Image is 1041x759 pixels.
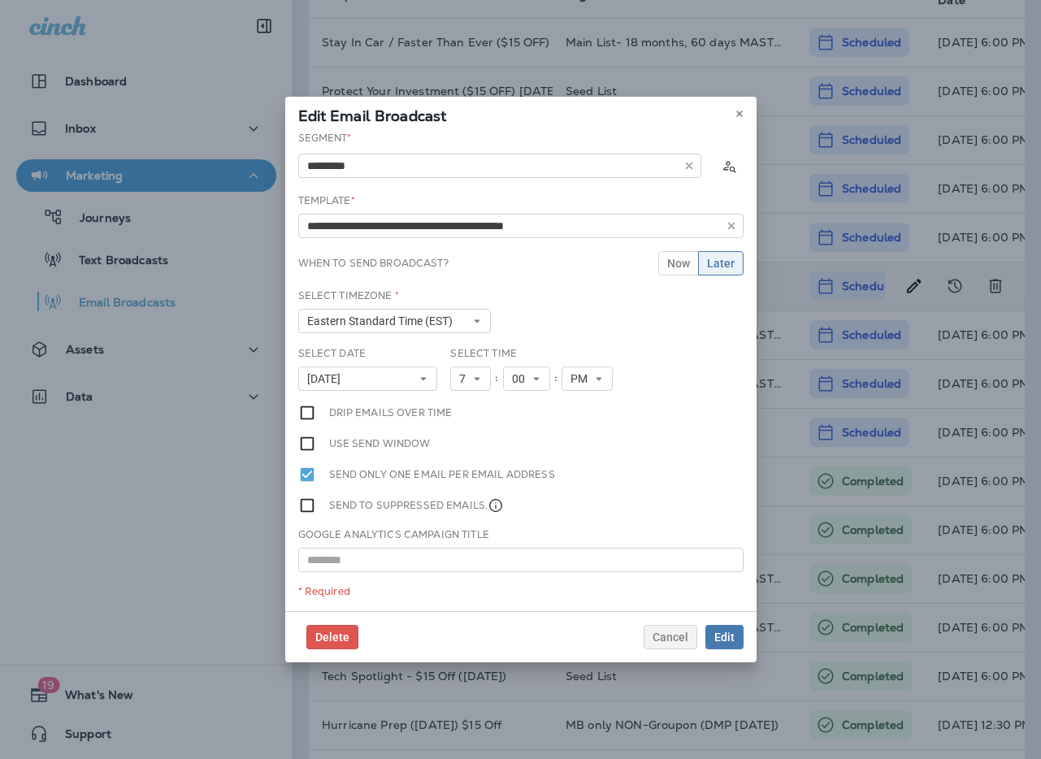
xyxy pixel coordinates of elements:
label: Template [298,194,355,207]
label: Google Analytics Campaign Title [298,528,489,541]
label: Drip emails over time [329,404,453,422]
button: Cancel [644,625,697,649]
span: PM [570,372,594,386]
button: Now [658,251,699,275]
span: 00 [512,372,531,386]
div: : [491,366,502,391]
button: 7 [450,366,491,391]
label: Send to suppressed emails. [329,497,505,514]
button: Calculate the estimated number of emails to be sent based on selected segment. (This could take a... [714,151,744,180]
button: [DATE] [298,366,438,391]
span: Now [667,258,690,269]
label: Use send window [329,435,431,453]
label: Select Timezone [298,289,399,302]
span: [DATE] [307,372,347,386]
label: Segment [298,132,352,145]
div: : [550,366,562,391]
button: Edit [705,625,744,649]
span: 7 [459,372,472,386]
button: Later [698,251,744,275]
div: * Required [298,585,744,598]
button: 00 [503,366,550,391]
button: Delete [306,625,358,649]
label: Select Date [298,347,367,360]
span: Cancel [653,631,688,643]
span: Later [707,258,735,269]
label: Send only one email per email address [329,466,555,484]
div: Edit Email Broadcast [285,97,757,131]
button: Eastern Standard Time (EST) [298,309,492,333]
label: Select Time [450,347,517,360]
button: PM [562,366,613,391]
span: Eastern Standard Time (EST) [307,314,459,328]
span: Delete [315,631,349,643]
span: Edit [714,631,735,643]
label: When to send broadcast? [298,257,449,270]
